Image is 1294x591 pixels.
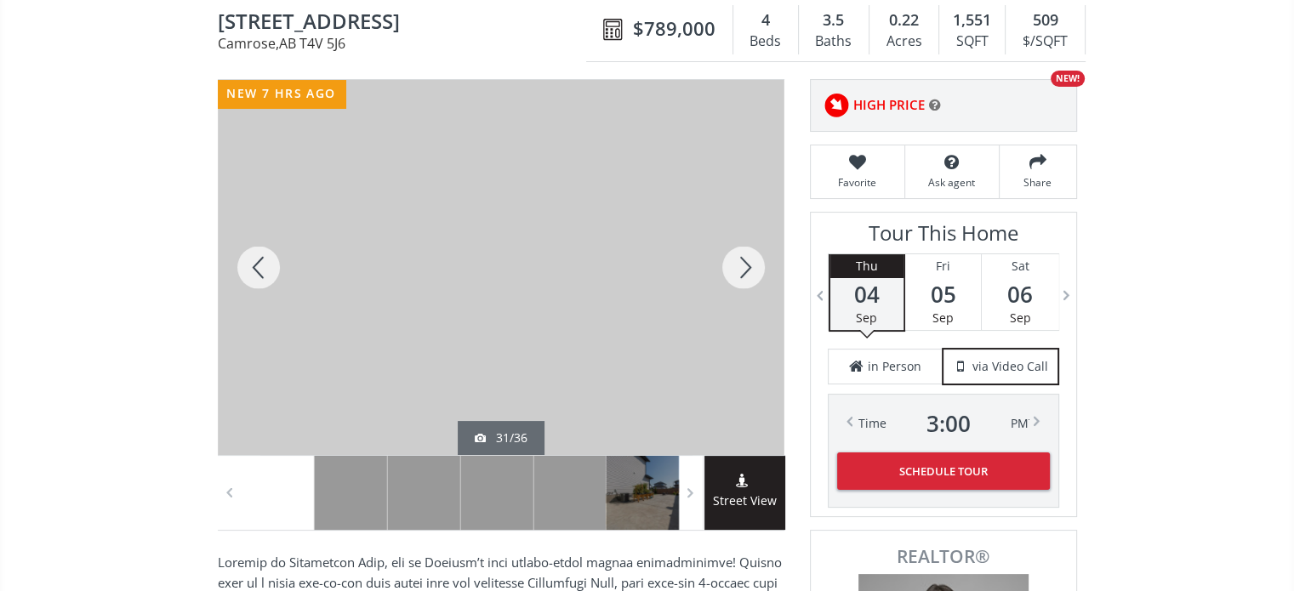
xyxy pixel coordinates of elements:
span: 2607 63 Street [218,10,595,37]
span: HIGH PRICE [853,96,925,114]
div: 3.5 [807,9,860,31]
span: Camrose , AB T4V 5J6 [218,37,595,50]
div: Acres [878,29,930,54]
div: Sat [982,254,1058,278]
div: SQFT [948,29,996,54]
div: new 7 hrs ago [218,80,345,108]
span: via Video Call [972,358,1048,375]
span: 05 [905,282,981,306]
div: Fri [905,254,981,278]
span: 1,551 [953,9,991,31]
span: 04 [830,282,904,306]
div: Baths [807,29,860,54]
span: in Person [868,358,921,375]
div: $/SQFT [1014,29,1075,54]
span: Sep [1010,310,1031,326]
div: 509 [1014,9,1075,31]
div: NEW! [1051,71,1085,87]
span: Sep [932,310,954,326]
div: 0.22 [878,9,930,31]
span: REALTOR® [829,548,1057,565]
span: Favorite [819,175,896,190]
span: Ask agent [914,175,990,190]
span: $789,000 [633,15,715,42]
div: Thu [830,254,904,278]
span: Share [1008,175,1068,190]
div: 4 [742,9,790,31]
h3: Tour This Home [828,221,1059,253]
span: Street View [704,492,785,511]
div: 31/36 [475,429,527,446]
button: Schedule Tour [837,452,1050,490]
div: Beds [742,29,790,54]
div: 2607 63 Street Camrose, AB T4V 5J6 - Photo 31 of 36 [218,80,784,455]
span: 06 [982,282,1058,306]
span: 3 : 00 [926,412,971,435]
span: Sep [856,310,877,326]
img: rating icon [819,88,853,122]
div: Time PM [858,412,1029,435]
